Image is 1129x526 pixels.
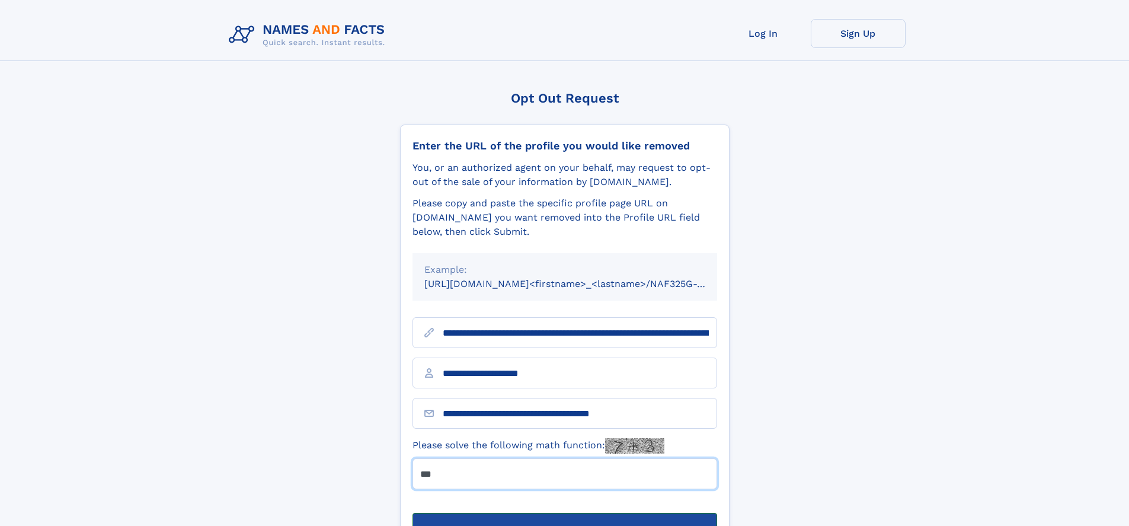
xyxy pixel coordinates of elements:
[400,91,730,106] div: Opt Out Request
[412,161,717,189] div: You, or an authorized agent on your behalf, may request to opt-out of the sale of your informatio...
[716,19,811,48] a: Log In
[424,278,740,289] small: [URL][DOMAIN_NAME]<firstname>_<lastname>/NAF325G-xxxxxxxx
[424,263,705,277] div: Example:
[412,139,717,152] div: Enter the URL of the profile you would like removed
[412,438,664,454] label: Please solve the following math function:
[811,19,906,48] a: Sign Up
[412,196,717,239] div: Please copy and paste the specific profile page URL on [DOMAIN_NAME] you want removed into the Pr...
[224,19,395,51] img: Logo Names and Facts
